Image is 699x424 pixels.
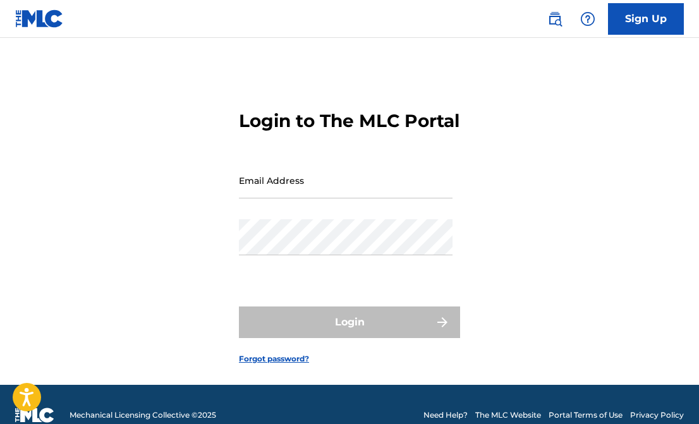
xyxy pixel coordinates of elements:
[580,11,595,27] img: help
[423,409,468,421] a: Need Help?
[15,9,64,28] img: MLC Logo
[70,409,216,421] span: Mechanical Licensing Collective © 2025
[475,409,541,421] a: The MLC Website
[542,6,568,32] a: Public Search
[15,408,54,423] img: logo
[547,11,562,27] img: search
[549,409,623,421] a: Portal Terms of Use
[239,110,459,132] h3: Login to The MLC Portal
[608,3,684,35] a: Sign Up
[575,6,600,32] div: Help
[630,409,684,421] a: Privacy Policy
[239,353,309,365] a: Forgot password?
